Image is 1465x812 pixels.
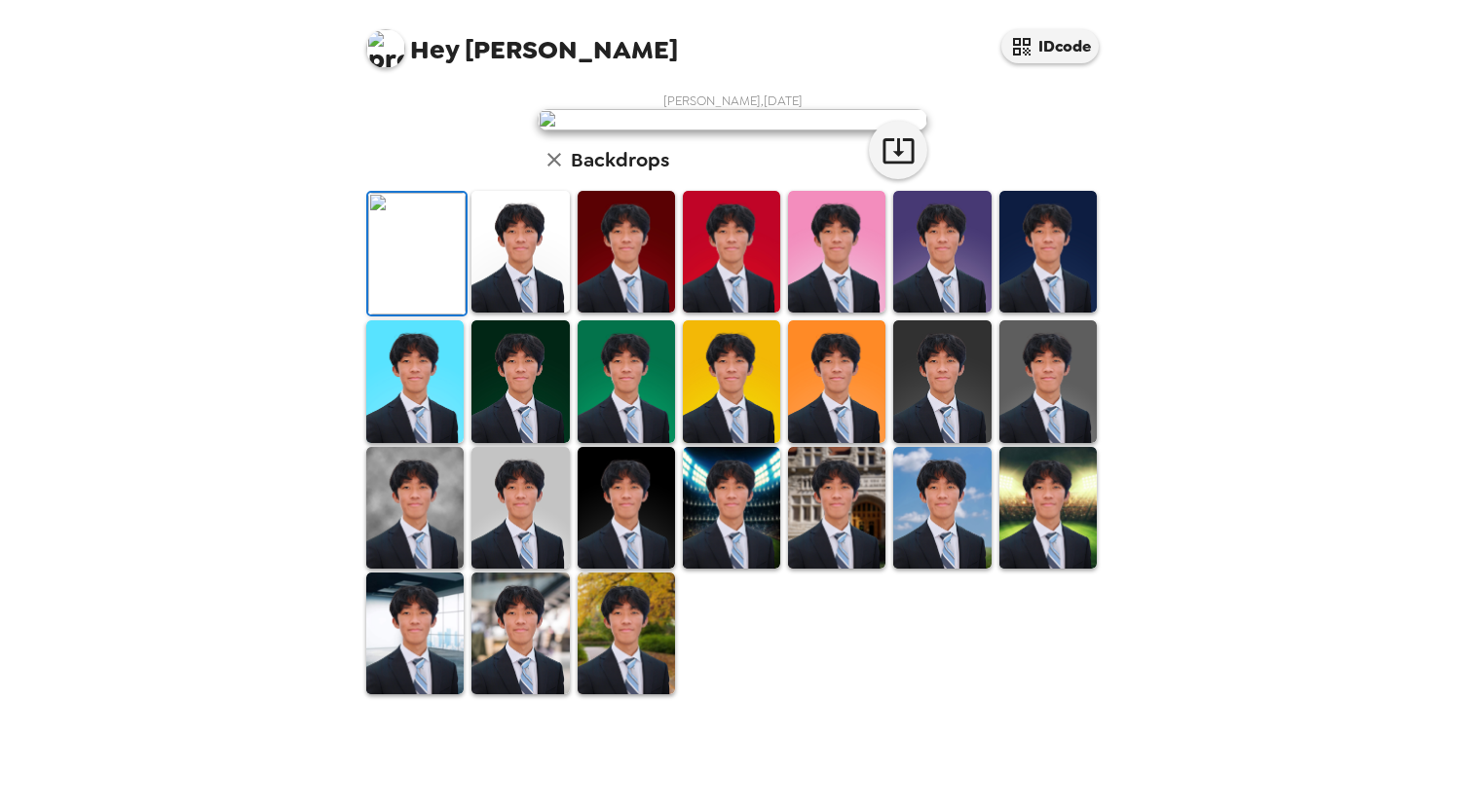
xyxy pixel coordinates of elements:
span: [PERSON_NAME] [366,19,678,63]
button: IDcode [1001,29,1099,63]
span: [PERSON_NAME] , [DATE] [663,92,803,109]
h6: Backdrops [571,144,669,175]
img: Original [368,193,466,314]
span: Hey [410,32,459,67]
img: profile pic [366,29,405,68]
img: user [538,109,927,130]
